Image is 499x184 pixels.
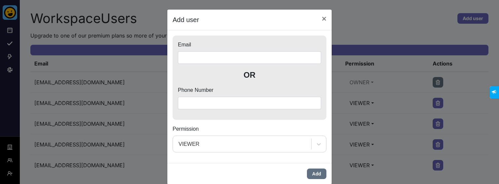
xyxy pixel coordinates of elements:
span: × [322,14,326,23]
span:  [5,2,8,6]
button: Add [307,169,326,179]
p: OR [178,69,321,81]
label: Phone Number [178,86,214,94]
button: Close [316,10,332,28]
label: Permission [173,125,199,133]
label: Email [178,41,191,49]
div: VIEWER [179,140,199,148]
h5: Add user [173,15,199,25]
